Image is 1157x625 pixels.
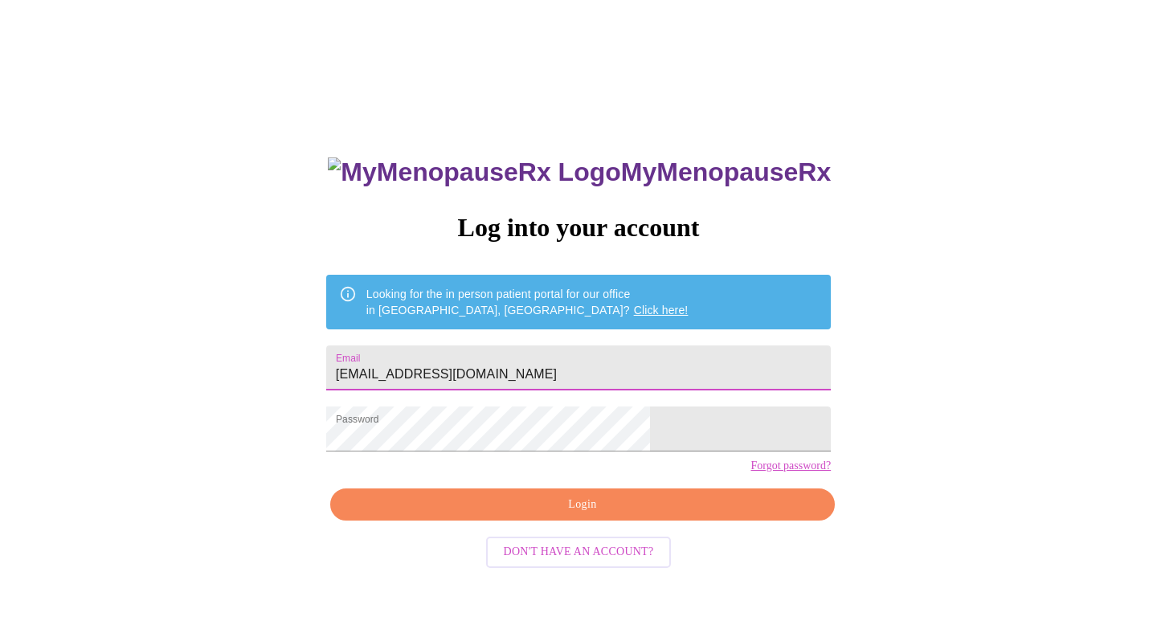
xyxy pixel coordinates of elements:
[328,157,831,187] h3: MyMenopauseRx
[330,488,835,521] button: Login
[349,495,816,515] span: Login
[486,537,672,568] button: Don't have an account?
[750,460,831,472] a: Forgot password?
[328,157,620,187] img: MyMenopauseRx Logo
[366,280,689,325] div: Looking for the in person patient portal for our office in [GEOGRAPHIC_DATA], [GEOGRAPHIC_DATA]?
[504,542,654,562] span: Don't have an account?
[482,544,676,558] a: Don't have an account?
[326,213,831,243] h3: Log into your account
[634,304,689,317] a: Click here!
